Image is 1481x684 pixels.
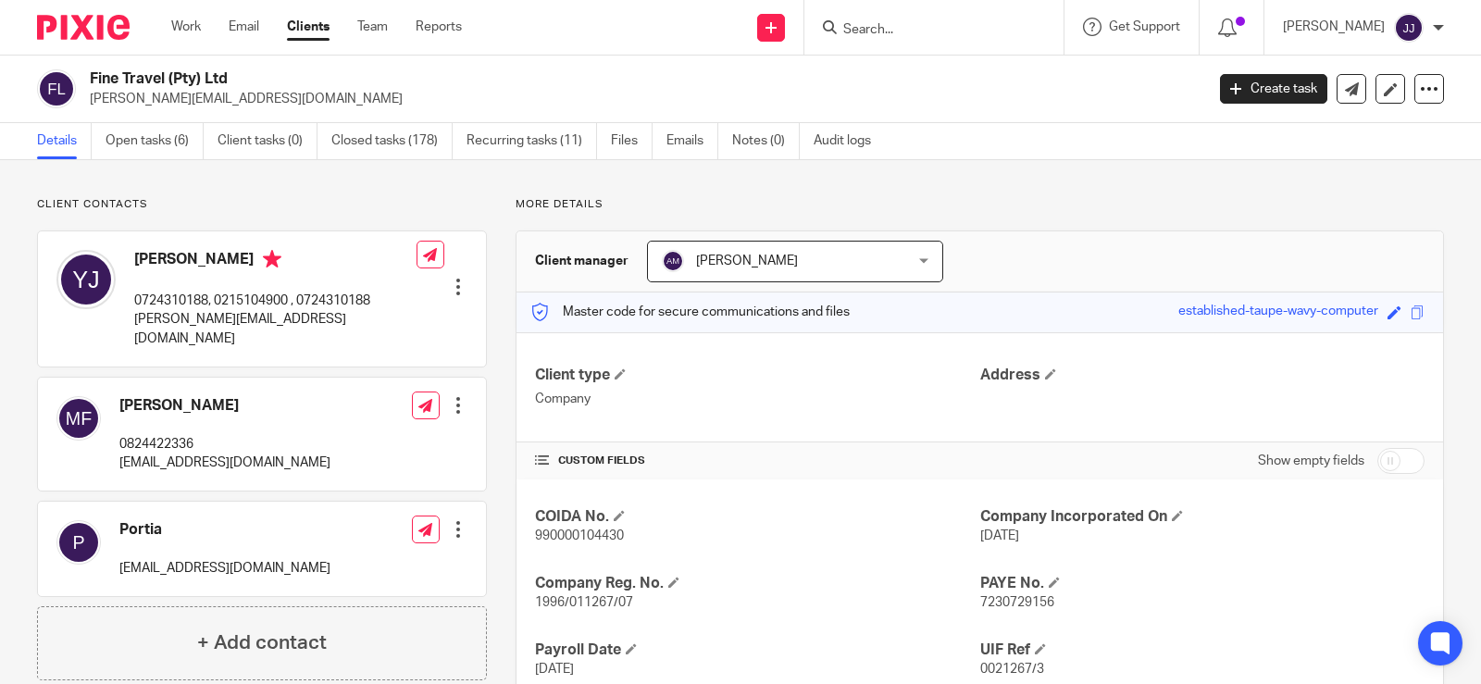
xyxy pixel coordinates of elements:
[611,123,653,159] a: Files
[90,90,1192,108] p: [PERSON_NAME][EMAIL_ADDRESS][DOMAIN_NAME]
[1220,74,1327,104] a: Create task
[980,507,1425,527] h4: Company Incorporated On
[197,628,327,657] h4: + Add contact
[814,123,885,159] a: Audit logs
[56,396,101,441] img: svg%3E
[331,123,453,159] a: Closed tasks (178)
[980,574,1425,593] h4: PAYE No.
[662,250,684,272] img: svg%3E
[980,529,1019,542] span: [DATE]
[229,18,259,36] a: Email
[980,640,1425,660] h4: UIF Ref
[1258,452,1364,470] label: Show empty fields
[119,454,330,472] p: [EMAIL_ADDRESS][DOMAIN_NAME]
[119,520,330,540] h4: Portia
[841,22,1008,39] input: Search
[37,197,487,212] p: Client contacts
[535,640,979,660] h4: Payroll Date
[37,69,76,108] img: svg%3E
[535,529,624,542] span: 990000104430
[535,596,633,609] span: 1996/011267/07
[1178,302,1378,323] div: established-taupe-wavy-computer
[287,18,330,36] a: Clients
[90,69,972,89] h2: Fine Travel (Pty) Ltd
[535,390,979,408] p: Company
[535,574,979,593] h4: Company Reg. No.
[732,123,800,159] a: Notes (0)
[134,292,417,310] p: 0724310188, 0215104900 , 0724310188
[1109,20,1180,33] span: Get Support
[535,663,574,676] span: [DATE]
[37,123,92,159] a: Details
[696,255,798,267] span: [PERSON_NAME]
[119,559,330,578] p: [EMAIL_ADDRESS][DOMAIN_NAME]
[218,123,317,159] a: Client tasks (0)
[467,123,597,159] a: Recurring tasks (11)
[535,252,628,270] h3: Client manager
[119,396,330,416] h4: [PERSON_NAME]
[106,123,204,159] a: Open tasks (6)
[56,520,101,565] img: svg%3E
[119,435,330,454] p: 0824422336
[37,15,130,40] img: Pixie
[357,18,388,36] a: Team
[171,18,201,36] a: Work
[516,197,1444,212] p: More details
[1394,13,1424,43] img: svg%3E
[134,250,417,273] h4: [PERSON_NAME]
[530,303,850,321] p: Master code for secure communications and files
[535,366,979,385] h4: Client type
[535,454,979,468] h4: CUSTOM FIELDS
[134,310,417,348] p: [PERSON_NAME][EMAIL_ADDRESS][DOMAIN_NAME]
[535,507,979,527] h4: COIDA No.
[263,250,281,268] i: Primary
[1283,18,1385,36] p: [PERSON_NAME]
[980,596,1054,609] span: 7230729156
[980,366,1425,385] h4: Address
[666,123,718,159] a: Emails
[56,250,116,309] img: svg%3E
[416,18,462,36] a: Reports
[980,663,1044,676] span: 0021267/3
